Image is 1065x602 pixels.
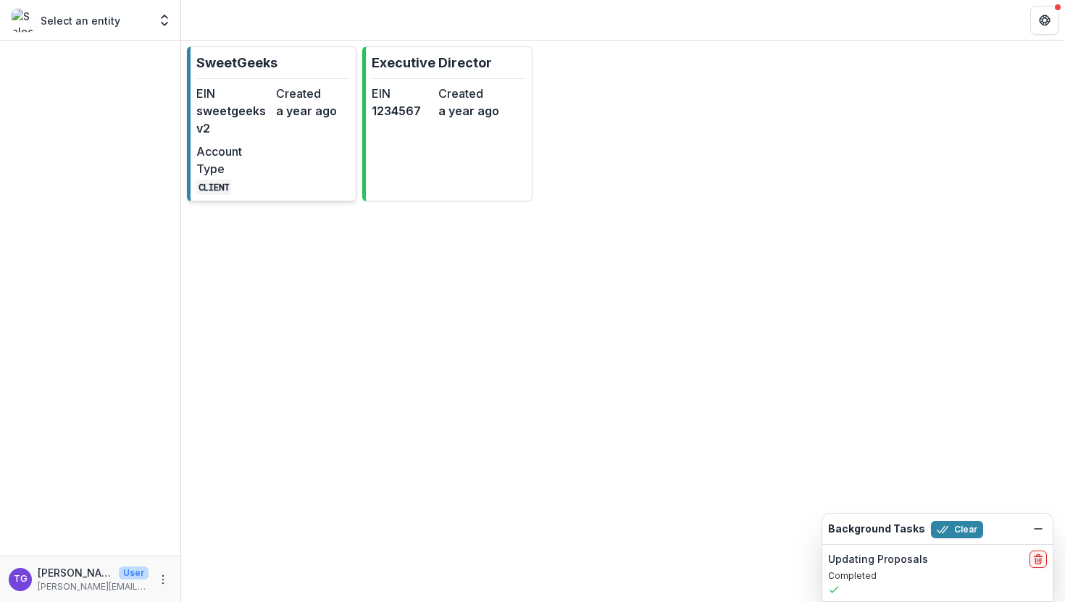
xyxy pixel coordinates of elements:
[362,46,532,201] a: Executive DirectorEIN1234567Createda year ago
[828,569,1047,582] p: Completed
[154,571,172,588] button: More
[14,574,28,584] div: Theresa Gartland
[438,102,499,120] dd: a year ago
[438,85,499,102] dt: Created
[38,580,149,593] p: [PERSON_NAME][EMAIL_ADDRESS][DOMAIN_NAME]
[196,85,270,102] dt: EIN
[38,565,113,580] p: [PERSON_NAME]
[931,521,983,538] button: Clear
[196,180,231,195] code: CLIENT
[1029,551,1047,568] button: delete
[187,46,356,201] a: SweetGeeksEINsweetgeeksv2Createda year agoAccount TypeCLIENT
[119,567,149,580] p: User
[828,553,928,566] h2: Updating Proposals
[154,6,175,35] button: Open entity switcher
[372,85,433,102] dt: EIN
[372,53,492,72] p: Executive Director
[12,9,35,32] img: Select an entity
[1029,520,1047,538] button: Dismiss
[1030,6,1059,35] button: Get Help
[196,53,277,72] p: SweetGeeks
[372,102,433,120] dd: 1234567
[196,102,270,137] dd: sweetgeeksv2
[276,85,350,102] dt: Created
[41,13,120,28] p: Select an entity
[196,143,270,177] dt: Account Type
[828,523,925,535] h2: Background Tasks
[276,102,350,120] dd: a year ago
